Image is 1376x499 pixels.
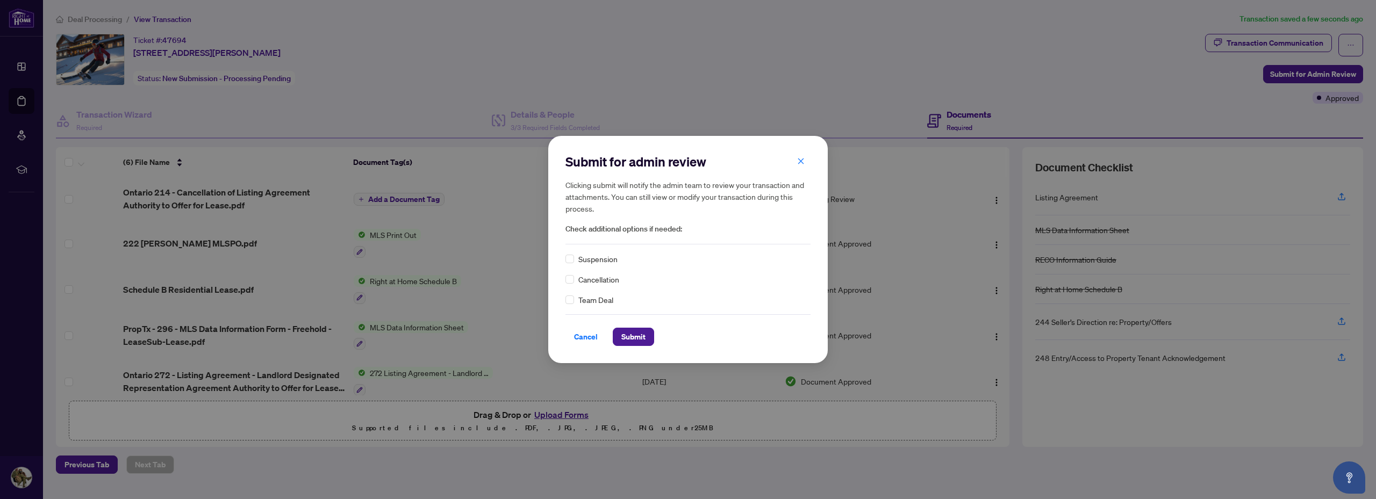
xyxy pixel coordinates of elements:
[1333,461,1365,494] button: Open asap
[613,328,654,346] button: Submit
[578,253,618,265] span: Suspension
[797,157,805,165] span: close
[621,328,646,345] span: Submit
[565,223,811,235] span: Check additional options if needed:
[565,153,811,170] h2: Submit for admin review
[578,273,619,285] span: Cancellation
[565,328,606,346] button: Cancel
[574,328,598,345] span: Cancel
[565,179,811,214] h5: Clicking submit will notify the admin team to review your transaction and attachments. You can st...
[578,294,613,306] span: Team Deal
